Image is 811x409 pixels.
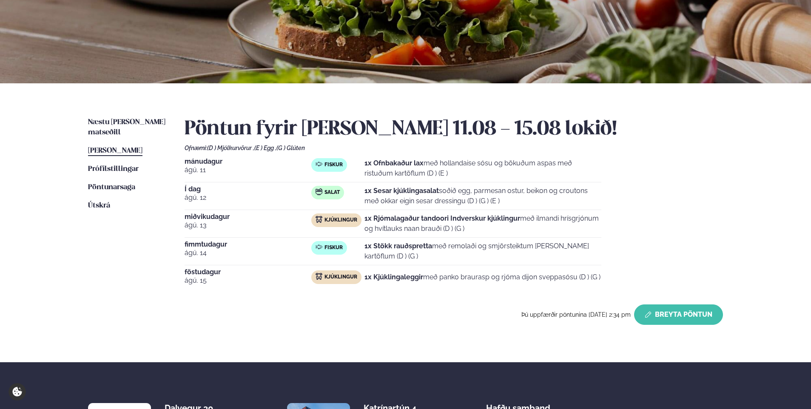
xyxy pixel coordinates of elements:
[364,158,601,179] p: með hollandaise sósu og bökuðum aspas með ristuðum kartöflum (D ) (E )
[185,158,311,165] span: mánudagur
[324,162,343,168] span: Fiskur
[276,145,305,151] span: (G ) Glúten
[364,273,423,281] strong: 1x Kjúklingaleggir
[316,161,322,168] img: fish.svg
[324,274,357,281] span: Kjúklingur
[254,145,276,151] span: (E ) Egg ,
[364,242,432,250] strong: 1x Stökk rauðspretta
[185,220,311,230] span: ágú. 13
[316,188,322,195] img: salad.svg
[88,146,142,156] a: [PERSON_NAME]
[207,145,254,151] span: (D ) Mjólkurvörur ,
[185,213,311,220] span: miðvikudagur
[185,117,723,141] h2: Pöntun fyrir [PERSON_NAME] 11.08 - 15.08 lokið!
[88,147,142,154] span: [PERSON_NAME]
[88,184,135,191] span: Pöntunarsaga
[521,311,631,318] span: Þú uppfærðir pöntunina [DATE] 2:34 pm
[324,244,343,251] span: Fiskur
[185,193,311,203] span: ágú. 12
[364,159,424,167] strong: 1x Ofnbakaður lax
[88,201,110,211] a: Útskrá
[364,213,601,234] p: með ilmandi hrísgrjónum og hvítlauks naan brauði (D ) (G )
[185,241,311,248] span: fimmtudagur
[364,214,520,222] strong: 1x Rjómalagaður tandoori Indverskur kjúklingur
[185,248,311,258] span: ágú. 14
[88,164,139,174] a: Prófílstillingar
[88,182,135,193] a: Pöntunarsaga
[364,241,601,261] p: með remolaði og smjörsteiktum [PERSON_NAME] kartöflum (D ) (G )
[185,145,723,151] div: Ofnæmi:
[9,383,26,400] a: Cookie settings
[88,202,110,209] span: Útskrá
[324,189,340,196] span: Salat
[316,216,322,223] img: chicken.svg
[88,117,168,138] a: Næstu [PERSON_NAME] matseðill
[324,217,357,224] span: Kjúklingur
[364,187,439,195] strong: 1x Sesar kjúklingasalat
[316,244,322,250] img: fish.svg
[364,272,600,282] p: með panko braurasp og rjóma dijon sveppasósu (D ) (G )
[185,276,311,286] span: ágú. 15
[88,165,139,173] span: Prófílstillingar
[185,269,311,276] span: föstudagur
[185,186,311,193] span: Í dag
[316,273,322,280] img: chicken.svg
[364,186,601,206] p: soðið egg, parmesan ostur, beikon og croutons með okkar eigin sesar dressingu (D ) (G ) (E )
[634,304,723,325] button: Breyta Pöntun
[88,119,165,136] span: Næstu [PERSON_NAME] matseðill
[185,165,311,175] span: ágú. 11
